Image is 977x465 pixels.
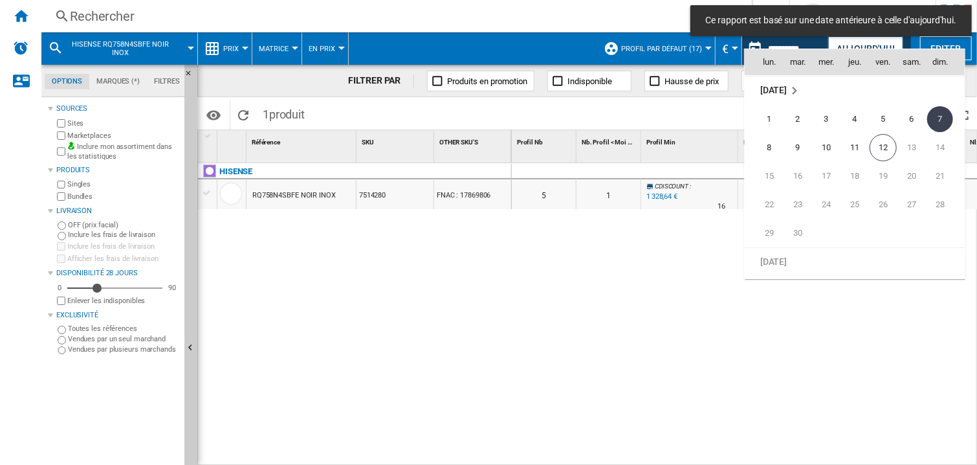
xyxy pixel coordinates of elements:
td: Tuesday September 9 2025 [784,133,812,162]
td: Tuesday September 23 2025 [784,190,812,219]
span: [DATE] [760,85,787,96]
td: September 2025 [745,76,965,106]
td: Wednesday September 3 2025 [812,105,840,133]
tr: Week undefined [745,248,965,277]
td: Monday September 22 2025 [745,190,784,219]
th: mar. [784,49,812,75]
td: Saturday September 20 2025 [897,162,926,190]
td: Saturday September 13 2025 [897,133,926,162]
td: Monday September 29 2025 [745,219,784,248]
span: 12 [870,134,897,161]
td: Monday September 8 2025 [745,133,784,162]
td: Sunday September 7 2025 [926,105,965,133]
span: 11 [842,135,868,161]
span: 10 [813,135,839,161]
span: 6 [899,106,925,132]
span: Ce rapport est basé sur une date antérieure à celle d'aujourd'hui. [702,14,960,27]
td: Friday September 19 2025 [869,162,897,190]
span: 2 [785,106,811,132]
span: 3 [813,106,839,132]
td: Tuesday September 16 2025 [784,162,812,190]
td: Sunday September 14 2025 [926,133,965,162]
md-calendar: Calendar [745,49,965,278]
td: Saturday September 6 2025 [897,105,926,133]
td: Friday September 12 2025 [869,133,897,162]
span: 4 [842,106,868,132]
tr: Week 2 [745,133,965,162]
td: Sunday September 28 2025 [926,190,965,219]
tr: Week 5 [745,219,965,248]
span: 1 [756,106,782,132]
td: Saturday September 27 2025 [897,190,926,219]
span: [DATE] [760,257,787,267]
span: 8 [756,135,782,161]
span: 9 [785,135,811,161]
th: jeu. [840,49,869,75]
td: Thursday September 4 2025 [840,105,869,133]
td: Tuesday September 2 2025 [784,105,812,133]
th: mer. [812,49,840,75]
tr: Week 1 [745,105,965,133]
th: ven. [869,49,897,75]
td: Friday September 5 2025 [869,105,897,133]
td: Thursday September 25 2025 [840,190,869,219]
td: Thursday September 11 2025 [840,133,869,162]
span: 5 [870,106,896,132]
th: lun. [745,49,784,75]
tr: Week 4 [745,190,965,219]
span: 7 [927,106,953,132]
tr: Week undefined [745,76,965,106]
td: Friday September 26 2025 [869,190,897,219]
th: sam. [897,49,926,75]
th: dim. [926,49,965,75]
td: Monday September 1 2025 [745,105,784,133]
td: Sunday September 21 2025 [926,162,965,190]
td: Monday September 15 2025 [745,162,784,190]
tr: Week 3 [745,162,965,190]
td: Tuesday September 30 2025 [784,219,812,248]
td: Wednesday September 10 2025 [812,133,840,162]
td: Wednesday September 24 2025 [812,190,840,219]
td: Thursday September 18 2025 [840,162,869,190]
td: Wednesday September 17 2025 [812,162,840,190]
